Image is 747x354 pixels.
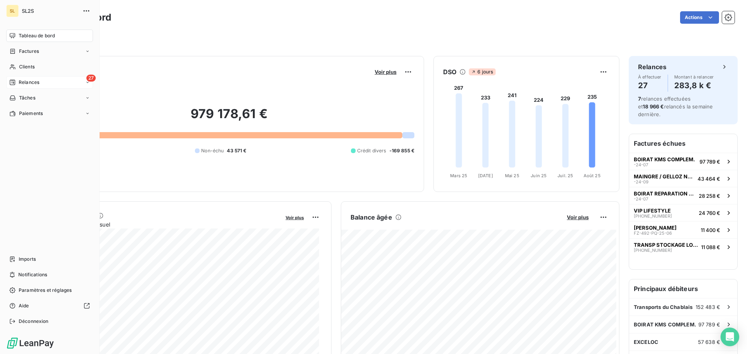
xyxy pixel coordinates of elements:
[634,339,658,345] span: EXCELOC
[19,79,39,86] span: Relances
[634,242,698,248] span: TRANSP STOCKAGE LOGISTIQUE
[698,176,720,182] span: 43 464 €
[375,69,396,75] span: Voir plus
[351,213,392,222] h6: Balance âgée
[634,197,648,201] span: -24-07
[634,321,696,328] span: BOIRAT KMS COMPLEM.
[19,32,55,39] span: Tableau de bord
[6,300,93,312] a: Aide
[567,214,589,220] span: Voir plus
[584,173,601,178] tspan: Août 25
[565,214,591,221] button: Voir plus
[505,173,519,178] tspan: Mai 25
[201,147,224,154] span: Non-échu
[18,271,47,278] span: Notifications
[629,170,737,187] button: MAINGRE / GELLOZ NUGGET-24-0943 464 €
[6,45,93,58] a: Factures
[531,173,547,178] tspan: Juin 25
[643,103,664,110] span: 18 966 €
[6,30,93,42] a: Tableau de bord
[19,302,29,309] span: Aide
[629,187,737,204] button: BOIRAT REPARATION VEHICULE-24-0728 258 €
[701,244,720,250] span: 11 088 €
[634,173,694,180] span: MAINGRE / GELLOZ NUGGET
[634,156,695,162] span: BOIRAT KMS COMPLEM.
[6,284,93,296] a: Paramètres et réglages
[634,304,693,310] span: Transports du Chablais
[680,11,719,24] button: Actions
[286,215,304,220] span: Voir plus
[700,159,720,165] span: 97 789 €
[6,76,93,89] a: 27Relances
[638,62,666,71] h6: Relances
[634,225,677,231] span: [PERSON_NAME]
[372,68,399,75] button: Voir plus
[478,173,493,178] tspan: [DATE]
[629,204,737,221] button: VIP LIFESTYLE[PHONE_NUMBER]24 760 €
[634,190,696,197] span: BOIRAT REPARATION VEHICULE
[629,279,737,298] h6: Principaux débiteurs
[19,48,39,55] span: Factures
[629,153,737,170] button: BOIRAT KMS COMPLEM.-24-0797 789 €
[6,92,93,104] a: Tâches
[227,147,246,154] span: 43 571 €
[283,214,306,221] button: Voir plus
[469,68,495,75] span: 6 jours
[44,106,414,129] h2: 979 178,61 €
[638,79,661,92] h4: 27
[634,214,672,218] span: [PHONE_NUMBER]
[629,238,737,255] button: TRANSP STOCKAGE LOGISTIQUE[PHONE_NUMBER]11 088 €
[721,328,739,346] div: Open Intercom Messenger
[634,208,671,214] span: VIP LIFESTYLE
[558,173,573,178] tspan: Juil. 25
[629,221,737,238] button: [PERSON_NAME]FZ-492-PQ-25-0611 400 €
[699,193,720,199] span: 28 258 €
[638,96,713,117] span: relances effectuées et relancés la semaine dernière.
[638,75,661,79] span: À effectuer
[19,110,43,117] span: Paiements
[19,287,72,294] span: Paramètres et réglages
[22,8,78,14] span: SL2S
[698,321,720,328] span: 97 789 €
[19,63,35,70] span: Clients
[19,94,35,101] span: Tâches
[634,162,648,167] span: -24-07
[701,227,720,233] span: 11 400 €
[674,79,714,92] h4: 283,8 k €
[696,304,720,310] span: 152 483 €
[19,318,49,325] span: Déconnexion
[698,339,720,345] span: 57 638 €
[629,134,737,153] h6: Factures échues
[634,248,672,253] span: [PHONE_NUMBER]
[86,75,96,82] span: 27
[357,147,386,154] span: Crédit divers
[44,220,280,228] span: Chiffre d'affaires mensuel
[450,173,467,178] tspan: Mars 25
[389,147,415,154] span: -169 855 €
[6,107,93,120] a: Paiements
[674,75,714,79] span: Montant à relancer
[638,96,641,102] span: 7
[6,61,93,73] a: Clients
[6,5,19,17] div: SL
[6,253,93,265] a: Imports
[19,256,36,263] span: Imports
[699,210,720,216] span: 24 760 €
[634,231,672,235] span: FZ-492-PQ-25-06
[443,67,456,77] h6: DSO
[6,337,54,349] img: Logo LeanPay
[634,180,649,184] span: -24-09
